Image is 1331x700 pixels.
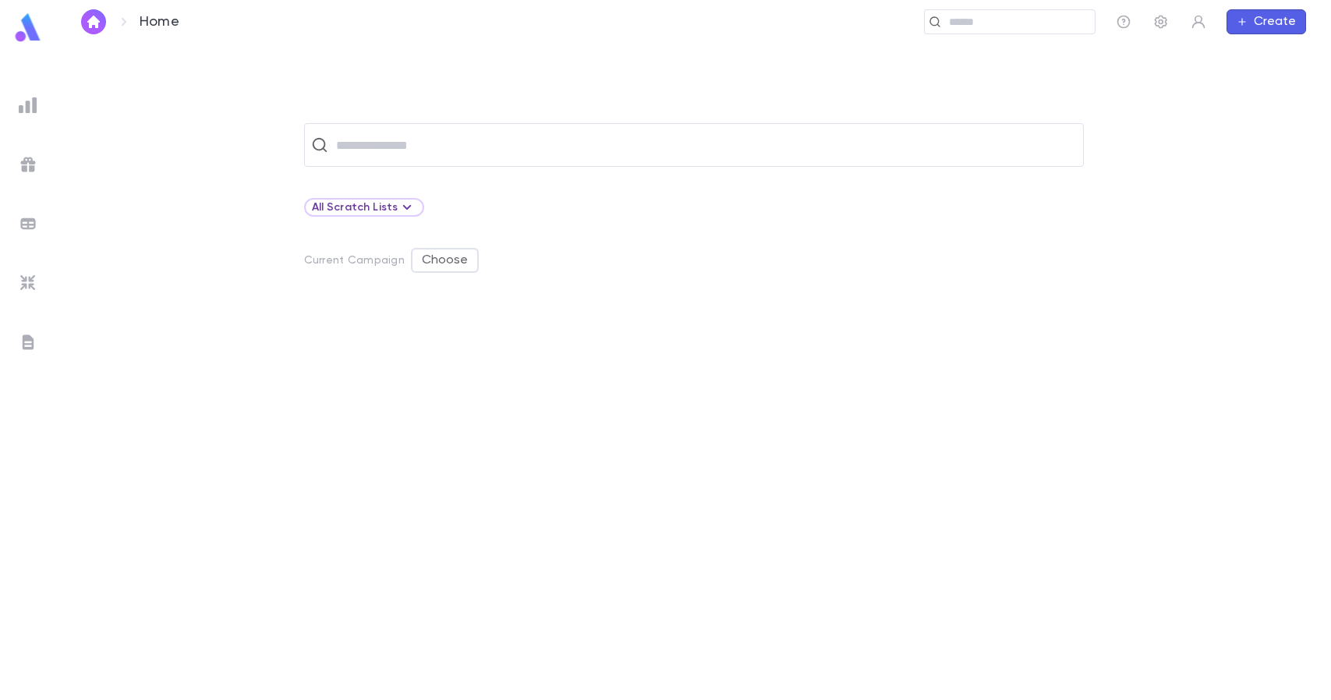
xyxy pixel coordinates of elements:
img: batches_grey.339ca447c9d9533ef1741baa751efc33.svg [19,214,37,233]
img: home_white.a664292cf8c1dea59945f0da9f25487c.svg [84,16,103,28]
p: Current Campaign [304,254,405,267]
img: campaigns_grey.99e729a5f7ee94e3726e6486bddda8f1.svg [19,155,37,174]
div: All Scratch Lists [312,198,417,217]
img: letters_grey.7941b92b52307dd3b8a917253454ce1c.svg [19,333,37,352]
img: reports_grey.c525e4749d1bce6a11f5fe2a8de1b229.svg [19,96,37,115]
button: Choose [411,248,479,273]
button: Create [1227,9,1306,34]
p: Home [140,13,179,30]
div: All Scratch Lists [304,198,425,217]
img: imports_grey.530a8a0e642e233f2baf0ef88e8c9fcb.svg [19,274,37,292]
img: logo [12,12,44,43]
